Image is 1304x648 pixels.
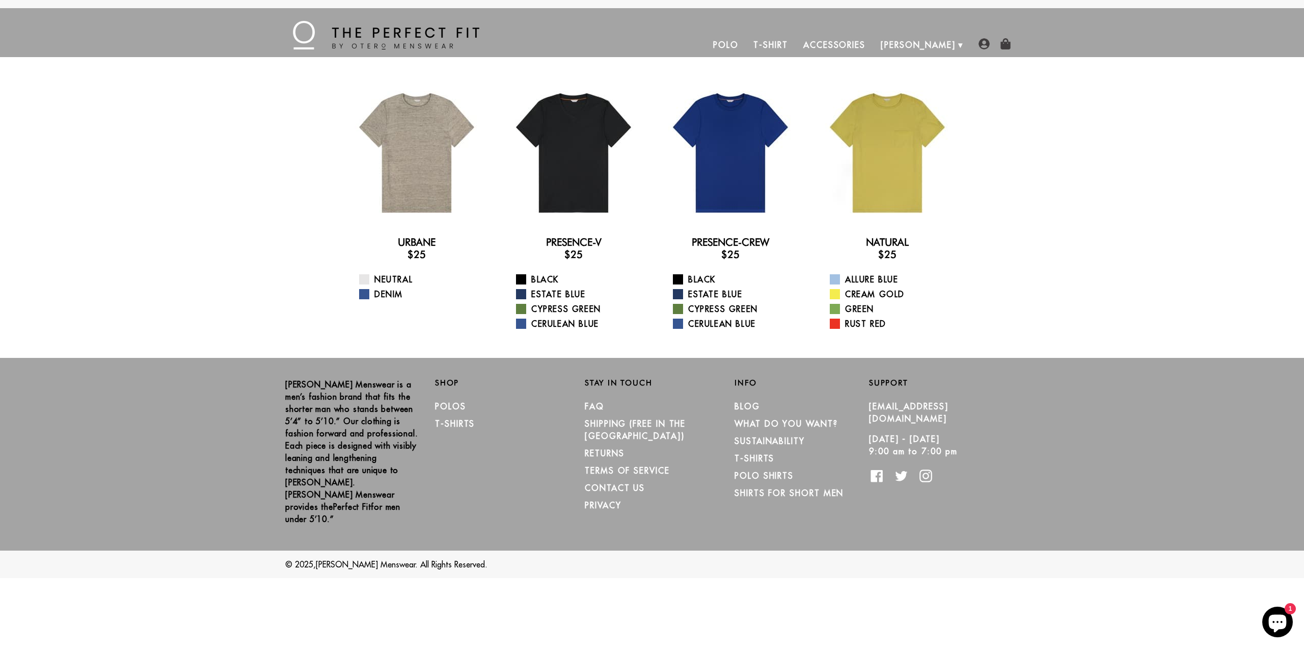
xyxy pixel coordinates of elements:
[503,248,644,261] h3: $25
[735,453,774,463] a: T-Shirts
[735,401,760,411] a: Blog
[673,288,801,300] a: Estate Blue
[585,419,686,441] a: SHIPPING (Free in the [GEOGRAPHIC_DATA])
[516,288,644,300] a: Estate Blue
[546,236,602,248] a: Presence-V
[285,378,420,525] p: [PERSON_NAME] Menswear is a men’s fashion brand that fits the shorter man who stands between 5’4”...
[869,433,1003,457] p: [DATE] - [DATE] 9:00 am to 7:00 pm
[516,303,644,315] a: Cypress Green
[869,378,1019,387] h2: Support
[346,248,487,261] h3: $25
[398,236,436,248] a: Urbane
[746,33,795,57] a: T-Shirt
[316,559,416,569] a: [PERSON_NAME] Menswear
[585,378,719,387] h2: Stay in Touch
[866,236,909,248] a: Natural
[830,288,958,300] a: Cream Gold
[873,33,963,57] a: [PERSON_NAME]
[585,401,604,411] a: FAQ
[735,471,794,481] a: Polo Shirts
[435,378,569,387] h2: Shop
[869,401,948,424] a: [EMAIL_ADDRESS][DOMAIN_NAME]
[692,236,769,248] a: Presence-Crew
[585,500,621,510] a: PRIVACY
[660,248,801,261] h3: $25
[735,436,805,446] a: Sustainability
[285,558,1019,571] p: © 2025, . All Rights Reserved.
[1259,607,1296,640] inbox-online-store-chat: Shopify online store chat
[435,419,475,429] a: T-Shirts
[585,465,670,476] a: TERMS OF SERVICE
[293,21,479,49] img: The Perfect Fit - by Otero Menswear - Logo
[359,288,487,300] a: Denim
[435,401,466,411] a: Polos
[673,303,801,315] a: Cypress Green
[705,33,746,57] a: Polo
[735,419,838,429] a: What Do You Want?
[830,273,958,286] a: Allure Blue
[979,38,990,49] img: user-account-icon.png
[817,248,958,261] h3: $25
[585,483,645,493] a: CONTACT US
[333,502,371,512] strong: Perfect Fit
[830,303,958,315] a: Green
[1000,38,1011,49] img: shopping-bag-icon.png
[735,488,844,498] a: Shirts for Short Men
[516,318,644,330] a: Cerulean Blue
[673,273,801,286] a: Black
[830,318,958,330] a: Rust Red
[796,33,873,57] a: Accessories
[585,448,624,458] a: RETURNS
[735,378,869,387] h2: Info
[359,273,487,286] a: Neutral
[673,318,801,330] a: Cerulean Blue
[516,273,644,286] a: Black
